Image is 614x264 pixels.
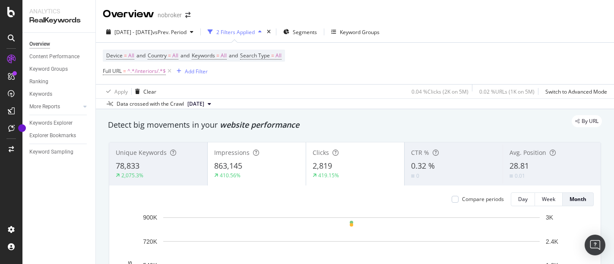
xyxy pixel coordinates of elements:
[29,52,79,61] div: Content Performance
[340,28,380,36] div: Keyword Groups
[29,148,89,157] a: Keyword Sampling
[29,65,89,74] a: Keyword Groups
[411,88,468,95] div: 0.04 % Clicks ( 2K on 5M )
[121,172,143,179] div: 2,075.3%
[542,195,555,203] div: Week
[132,85,156,98] button: Clear
[411,148,429,157] span: CTR %
[511,192,535,206] button: Day
[563,192,594,206] button: Month
[29,77,48,86] div: Ranking
[123,67,126,75] span: =
[103,85,128,98] button: Apply
[271,52,274,59] span: =
[220,172,241,179] div: 410.56%
[216,28,255,36] div: 2 Filters Applied
[29,90,52,99] div: Keywords
[280,25,320,39] button: Segments
[216,52,219,59] span: =
[265,28,272,36] div: times
[411,160,435,171] span: 0.32 %
[313,148,329,157] span: Clicks
[545,88,607,95] div: Switch to Advanced Mode
[158,11,182,19] div: nobroker
[416,172,419,179] div: 0
[29,7,89,16] div: Analytics
[221,50,227,62] span: All
[214,160,242,171] span: 863,145
[518,195,528,203] div: Day
[313,160,332,171] span: 2,819
[185,12,190,18] div: arrow-right-arrow-left
[29,77,89,86] a: Ranking
[168,52,171,59] span: =
[535,192,563,206] button: Week
[293,28,317,36] span: Segments
[143,238,157,245] text: 720K
[117,100,184,108] div: Data crossed with the Crawl
[29,40,89,49] a: Overview
[229,52,238,59] span: and
[29,65,68,74] div: Keyword Groups
[318,172,339,179] div: 419.15%
[510,175,513,177] img: Equal
[172,50,178,62] span: All
[116,160,139,171] span: 78,833
[124,52,127,59] span: =
[214,148,250,157] span: Impressions
[116,148,167,157] span: Unique Keywords
[106,52,123,59] span: Device
[510,160,529,171] span: 28.81
[204,25,265,39] button: 2 Filters Applied
[127,65,166,77] span: ^.*/interiors/.*$
[128,50,134,62] span: All
[103,7,154,22] div: Overview
[29,40,50,49] div: Overview
[103,67,122,75] span: Full URL
[152,28,187,36] span: vs Prev. Period
[275,50,282,62] span: All
[29,119,73,128] div: Keywords Explorer
[582,119,598,124] span: By URL
[29,16,89,25] div: RealKeywords
[240,52,270,59] span: Search Type
[187,100,204,108] span: 2025 Jul. 7th
[515,172,525,179] div: 0.01
[510,148,546,157] span: Avg. Position
[148,52,167,59] span: Country
[103,25,197,39] button: [DATE] - [DATE]vsPrev. Period
[29,90,89,99] a: Keywords
[585,235,605,255] div: Open Intercom Messenger
[18,124,26,132] div: Tooltip anchor
[411,175,415,177] img: Equal
[542,85,607,98] button: Switch to Advanced Mode
[572,115,602,127] div: legacy label
[462,195,504,203] div: Compare periods
[479,88,535,95] div: 0.02 % URLs ( 1K on 5M )
[173,66,208,76] button: Add Filter
[184,99,215,109] button: [DATE]
[192,52,215,59] span: Keywords
[136,52,146,59] span: and
[114,88,128,95] div: Apply
[143,214,157,221] text: 900K
[29,131,76,140] div: Explorer Bookmarks
[546,238,558,245] text: 2.4K
[546,214,554,221] text: 3K
[328,25,383,39] button: Keyword Groups
[29,102,81,111] a: More Reports
[570,195,586,203] div: Month
[29,102,60,111] div: More Reports
[114,28,152,36] span: [DATE] - [DATE]
[185,68,208,75] div: Add Filter
[180,52,190,59] span: and
[29,131,89,140] a: Explorer Bookmarks
[29,119,89,128] a: Keywords Explorer
[29,52,89,61] a: Content Performance
[143,88,156,95] div: Clear
[29,148,73,157] div: Keyword Sampling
